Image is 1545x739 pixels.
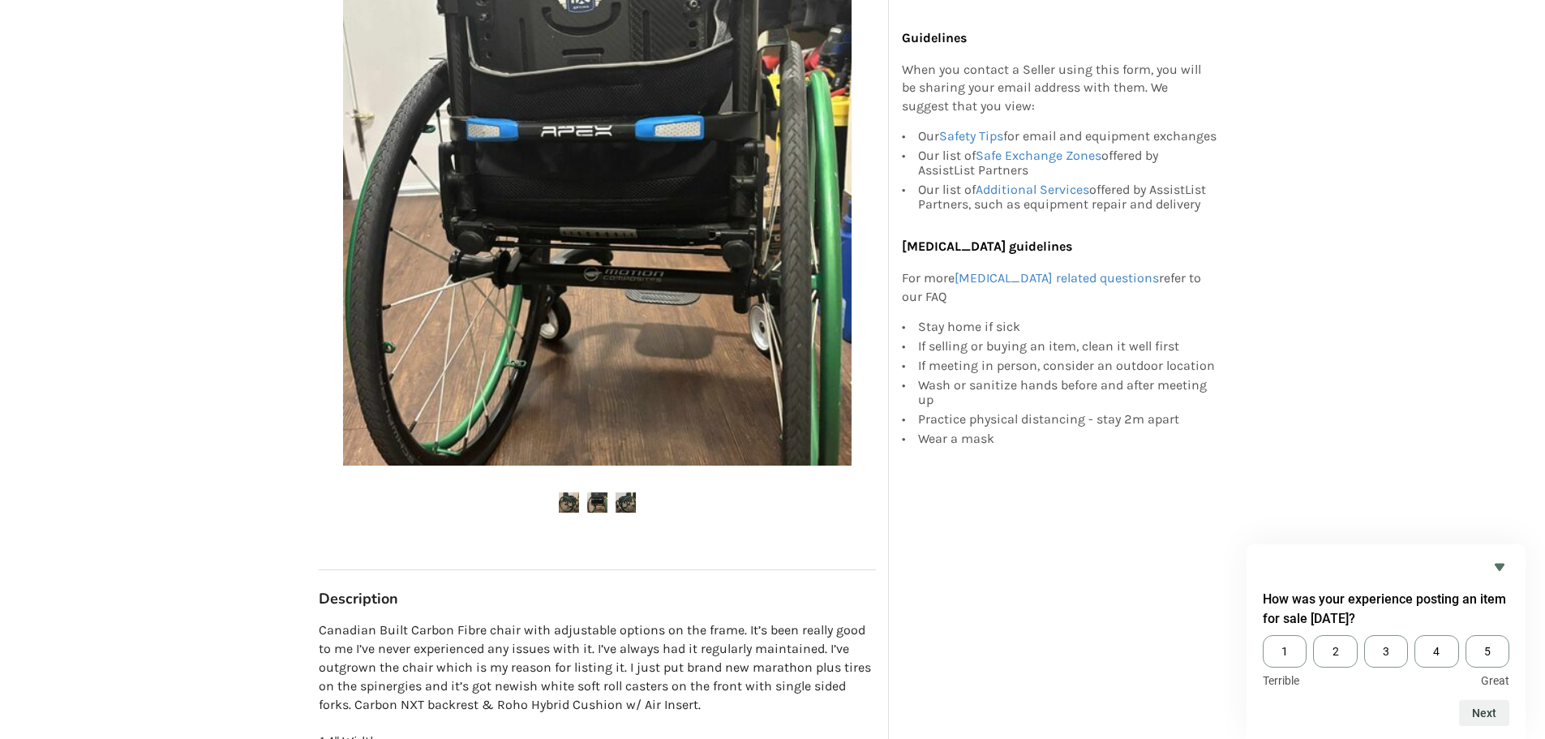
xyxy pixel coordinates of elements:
[918,129,1218,146] div: Our for email and equipment exchanges
[976,182,1089,197] a: Additional Services
[1263,674,1299,687] span: Terrible
[918,337,1218,356] div: If selling or buying an item, clean it well first
[918,320,1218,337] div: Stay home if sick
[1263,635,1307,668] span: 1
[616,492,636,513] img: motion composites apex carbon 14″ x 16″ adjustable chair-wheelchair-mobility-vancouver-assistlist...
[1466,635,1509,668] span: 5
[587,492,607,513] img: motion composites apex carbon 14″ x 16″ adjustable chair-wheelchair-mobility-vancouver-assistlist...
[902,30,967,45] b: Guidelines
[1364,635,1408,668] span: 3
[918,180,1218,212] div: Our list of offered by AssistList Partners, such as equipment repair and delivery
[918,356,1218,376] div: If meeting in person, consider an outdoor location
[902,61,1218,117] p: When you contact a Seller using this form, you will be sharing your email address with them. We s...
[1263,635,1509,687] div: How was your experience posting an item for sale today? Select an option from 1 to 5, with 1 bein...
[902,269,1218,307] p: For more refer to our FAQ
[319,590,876,608] h3: Description
[955,270,1159,286] a: [MEDICAL_DATA] related questions
[1481,674,1509,687] span: Great
[918,146,1218,180] div: Our list of offered by AssistList Partners
[1459,700,1509,726] button: Next question
[559,492,579,513] img: motion composites apex carbon 14″ x 16″ adjustable chair-wheelchair-mobility-vancouver-assistlist...
[939,128,1003,144] a: Safety Tips
[918,376,1218,410] div: Wash or sanitize hands before and after meeting up
[918,410,1218,429] div: Practice physical distancing - stay 2m apart
[1313,635,1357,668] span: 2
[1490,557,1509,577] button: Hide survey
[1263,557,1509,726] div: How was your experience posting an item for sale today? Select an option from 1 to 5, with 1 bein...
[918,429,1218,446] div: Wear a mask
[1263,590,1509,629] h2: How was your experience posting an item for sale today? Select an option from 1 to 5, with 1 bein...
[1414,635,1458,668] span: 4
[976,148,1101,163] a: Safe Exchange Zones
[902,238,1072,254] b: [MEDICAL_DATA] guidelines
